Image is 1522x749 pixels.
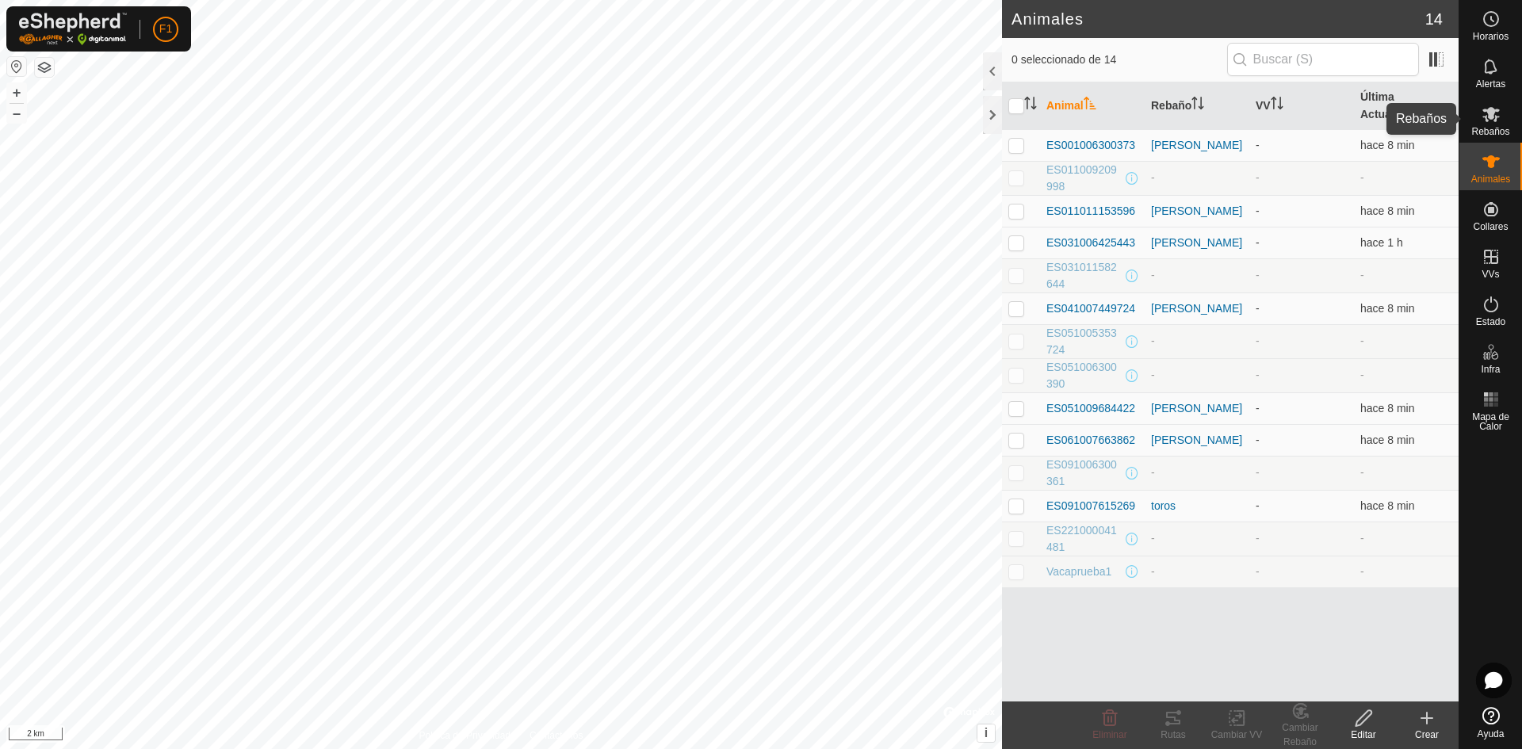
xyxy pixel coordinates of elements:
[1191,99,1204,112] p-sorticon: Activar para ordenar
[1151,137,1243,154] div: [PERSON_NAME]
[1478,729,1505,739] span: Ayuda
[1046,432,1135,449] span: ES061007663862
[1471,174,1510,184] span: Animales
[1360,204,1414,217] span: 22 ago 2025, 18:06
[1151,300,1243,317] div: [PERSON_NAME]
[1151,170,1243,186] div: -
[419,728,511,743] a: Política de Privacidad
[1145,82,1249,130] th: Rebaño
[1256,236,1260,249] app-display-virtual-paddock-transition: -
[1256,269,1260,281] app-display-virtual-paddock-transition: -
[1151,203,1243,220] div: [PERSON_NAME]
[1332,728,1395,742] div: Editar
[1463,412,1518,431] span: Mapa de Calor
[1256,171,1260,184] app-display-virtual-paddock-transition: -
[1360,171,1364,184] span: -
[1360,402,1414,415] span: 22 ago 2025, 18:06
[1256,402,1260,415] app-display-virtual-paddock-transition: -
[1256,466,1260,479] app-display-virtual-paddock-transition: -
[1256,565,1260,578] app-display-virtual-paddock-transition: -
[1360,334,1364,347] span: -
[1227,43,1419,76] input: Buscar (S)
[985,726,988,739] span: i
[7,83,26,102] button: +
[1151,498,1243,514] div: toros
[1141,728,1205,742] div: Rutas
[1256,302,1260,315] app-display-virtual-paddock-transition: -
[1205,728,1268,742] div: Cambiar VV
[1046,457,1122,490] span: ES091006300361
[1046,498,1135,514] span: ES091007615269
[1256,532,1260,545] app-display-virtual-paddock-transition: -
[1151,432,1243,449] div: [PERSON_NAME]
[977,724,995,742] button: i
[1268,720,1332,749] div: Cambiar Rebaño
[530,728,583,743] a: Contáctenos
[1151,564,1243,580] div: -
[1425,7,1443,31] span: 14
[1151,235,1243,251] div: [PERSON_NAME]
[1476,317,1505,327] span: Estado
[1360,499,1414,512] span: 22 ago 2025, 18:06
[19,13,127,45] img: Logo Gallagher
[1476,79,1505,89] span: Alertas
[1473,222,1508,231] span: Collares
[1354,82,1459,130] th: Última Actualización
[1046,564,1111,580] span: Vacaprueba1
[1151,267,1243,284] div: -
[1046,162,1122,195] span: ES011009209998
[1256,204,1260,217] app-display-virtual-paddock-transition: -
[1151,464,1243,481] div: -
[159,21,172,37] span: F1
[1360,369,1364,381] span: -
[1011,10,1425,29] h2: Animales
[1011,52,1227,68] span: 0 seleccionado de 14
[1360,139,1414,151] span: 22 ago 2025, 18:06
[1256,369,1260,381] app-display-virtual-paddock-transition: -
[1046,325,1122,358] span: ES051005353724
[1256,434,1260,446] app-display-virtual-paddock-transition: -
[1471,127,1509,136] span: Rebaños
[1046,235,1135,251] span: ES031006425443
[1271,99,1283,112] p-sorticon: Activar para ordenar
[1360,236,1403,249] span: 22 ago 2025, 17:06
[1084,99,1096,112] p-sorticon: Activar para ordenar
[1360,565,1364,578] span: -
[1151,333,1243,350] div: -
[1046,203,1135,220] span: ES011011153596
[1024,99,1037,112] p-sorticon: Activar para ordenar
[1481,365,1500,374] span: Infra
[1256,139,1260,151] app-display-virtual-paddock-transition: -
[1482,269,1499,279] span: VVs
[35,58,54,77] button: Capas del Mapa
[1360,302,1414,315] span: 22 ago 2025, 18:06
[1432,108,1444,120] p-sorticon: Activar para ordenar
[1046,137,1135,154] span: ES001006300373
[7,104,26,123] button: –
[1360,466,1364,479] span: -
[1395,728,1459,742] div: Crear
[1473,32,1509,41] span: Horarios
[1360,269,1364,281] span: -
[1256,334,1260,347] app-display-virtual-paddock-transition: -
[1151,530,1243,547] div: -
[1360,532,1364,545] span: -
[1046,400,1135,417] span: ES051009684422
[1092,729,1126,740] span: Eliminar
[1151,400,1243,417] div: [PERSON_NAME]
[1151,367,1243,384] div: -
[1046,359,1122,392] span: ES051006300390
[7,57,26,76] button: Restablecer Mapa
[1046,522,1122,556] span: ES221000041481
[1256,499,1260,512] app-display-virtual-paddock-transition: -
[1046,300,1135,317] span: ES041007449724
[1040,82,1145,130] th: Animal
[1046,259,1122,292] span: ES031011582644
[1249,82,1354,130] th: VV
[1360,434,1414,446] span: 22 ago 2025, 18:06
[1459,701,1522,745] a: Ayuda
